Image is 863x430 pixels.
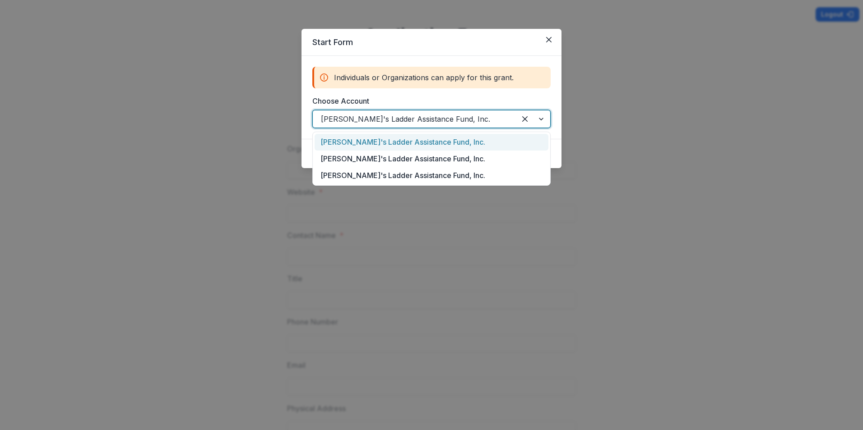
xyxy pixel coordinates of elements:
[312,67,551,88] div: Individuals or Organizations can apply for this grant.
[312,96,545,106] label: Choose Account
[518,112,532,126] div: Clear selected options
[542,32,556,47] button: Close
[315,167,548,184] div: [PERSON_NAME]'s Ladder Assistance Fund, Inc.
[315,151,548,167] div: [PERSON_NAME]'s Ladder Assistance Fund, Inc.
[302,29,561,56] header: Start Form
[315,134,548,151] div: [PERSON_NAME]'s Ladder Assistance Fund, Inc.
